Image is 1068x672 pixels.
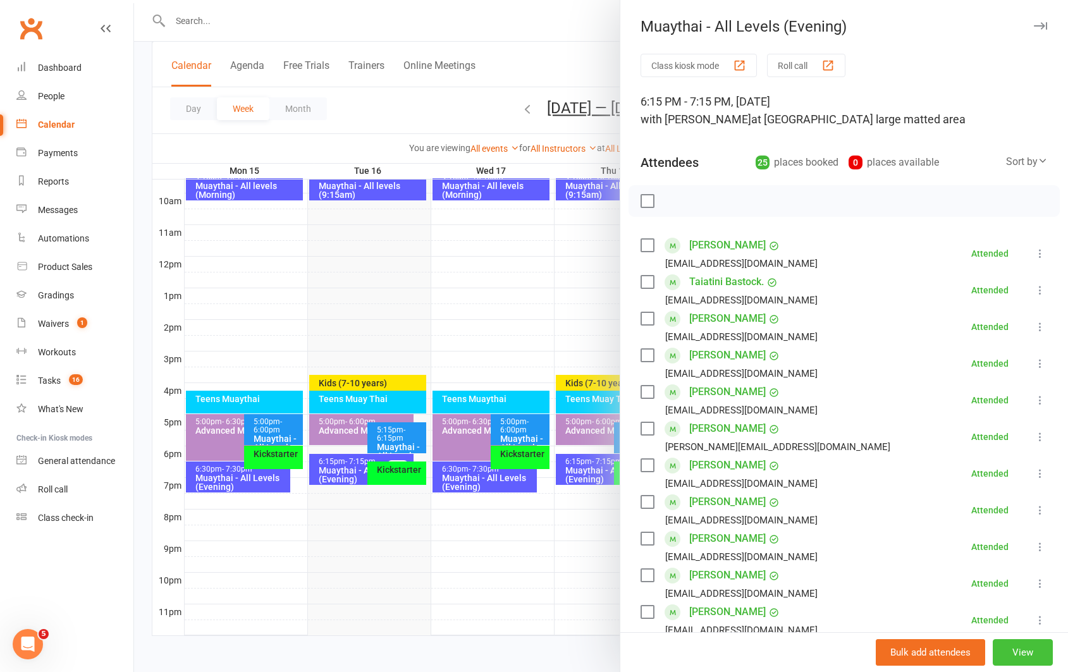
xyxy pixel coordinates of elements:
[641,113,751,126] span: with [PERSON_NAME]
[849,156,862,169] div: 0
[665,439,890,455] div: [PERSON_NAME][EMAIL_ADDRESS][DOMAIN_NAME]
[689,565,766,585] a: [PERSON_NAME]
[16,475,133,504] a: Roll call
[15,13,47,44] a: Clubworx
[77,317,87,328] span: 1
[16,310,133,338] a: Waivers 1
[756,154,838,171] div: places booked
[16,168,133,196] a: Reports
[641,154,699,171] div: Attendees
[38,176,69,186] div: Reports
[38,63,82,73] div: Dashboard
[971,322,1009,331] div: Attended
[767,54,845,77] button: Roll call
[641,54,757,77] button: Class kiosk mode
[16,504,133,532] a: Class kiosk mode
[971,506,1009,515] div: Attended
[16,82,133,111] a: People
[69,374,83,385] span: 16
[38,376,61,386] div: Tasks
[971,396,1009,405] div: Attended
[971,359,1009,368] div: Attended
[971,616,1009,625] div: Attended
[689,382,766,402] a: [PERSON_NAME]
[620,18,1068,35] div: Muaythai - All Levels (Evening)
[38,290,74,300] div: Gradings
[38,262,92,272] div: Product Sales
[38,404,83,414] div: What's New
[689,455,766,475] a: [PERSON_NAME]
[971,469,1009,478] div: Attended
[38,484,68,494] div: Roll call
[689,418,766,439] a: [PERSON_NAME]
[971,249,1009,258] div: Attended
[39,629,49,639] span: 5
[38,91,64,101] div: People
[689,235,766,255] a: [PERSON_NAME]
[665,512,818,528] div: [EMAIL_ADDRESS][DOMAIN_NAME]
[38,456,115,466] div: General attendance
[38,513,94,523] div: Class check-in
[16,139,133,168] a: Payments
[689,602,766,622] a: [PERSON_NAME]
[16,338,133,367] a: Workouts
[16,196,133,224] a: Messages
[971,579,1009,588] div: Attended
[641,93,1048,128] div: 6:15 PM - 7:15 PM, [DATE]
[665,255,818,272] div: [EMAIL_ADDRESS][DOMAIN_NAME]
[38,119,75,130] div: Calendar
[16,253,133,281] a: Product Sales
[876,639,985,666] button: Bulk add attendees
[38,319,69,329] div: Waivers
[38,233,89,243] div: Automations
[689,309,766,329] a: [PERSON_NAME]
[665,329,818,345] div: [EMAIL_ADDRESS][DOMAIN_NAME]
[665,475,818,492] div: [EMAIL_ADDRESS][DOMAIN_NAME]
[689,345,766,365] a: [PERSON_NAME]
[16,281,133,310] a: Gradings
[971,432,1009,441] div: Attended
[665,585,818,602] div: [EMAIL_ADDRESS][DOMAIN_NAME]
[689,528,766,549] a: [PERSON_NAME]
[849,154,939,171] div: places available
[13,629,43,659] iframe: Intercom live chat
[16,367,133,395] a: Tasks 16
[665,402,818,418] div: [EMAIL_ADDRESS][DOMAIN_NAME]
[751,113,966,126] span: at [GEOGRAPHIC_DATA] large matted area
[971,542,1009,551] div: Attended
[689,272,764,292] a: Taiatini Bastock.
[16,111,133,139] a: Calendar
[1006,154,1048,170] div: Sort by
[16,54,133,82] a: Dashboard
[16,395,133,424] a: What's New
[38,347,76,357] div: Workouts
[665,622,818,638] div: [EMAIL_ADDRESS][DOMAIN_NAME]
[16,447,133,475] a: General attendance kiosk mode
[16,224,133,253] a: Automations
[665,549,818,565] div: [EMAIL_ADDRESS][DOMAIN_NAME]
[665,292,818,309] div: [EMAIL_ADDRESS][DOMAIN_NAME]
[38,205,78,215] div: Messages
[756,156,770,169] div: 25
[689,492,766,512] a: [PERSON_NAME]
[38,148,78,158] div: Payments
[665,365,818,382] div: [EMAIL_ADDRESS][DOMAIN_NAME]
[971,286,1009,295] div: Attended
[993,639,1053,666] button: View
